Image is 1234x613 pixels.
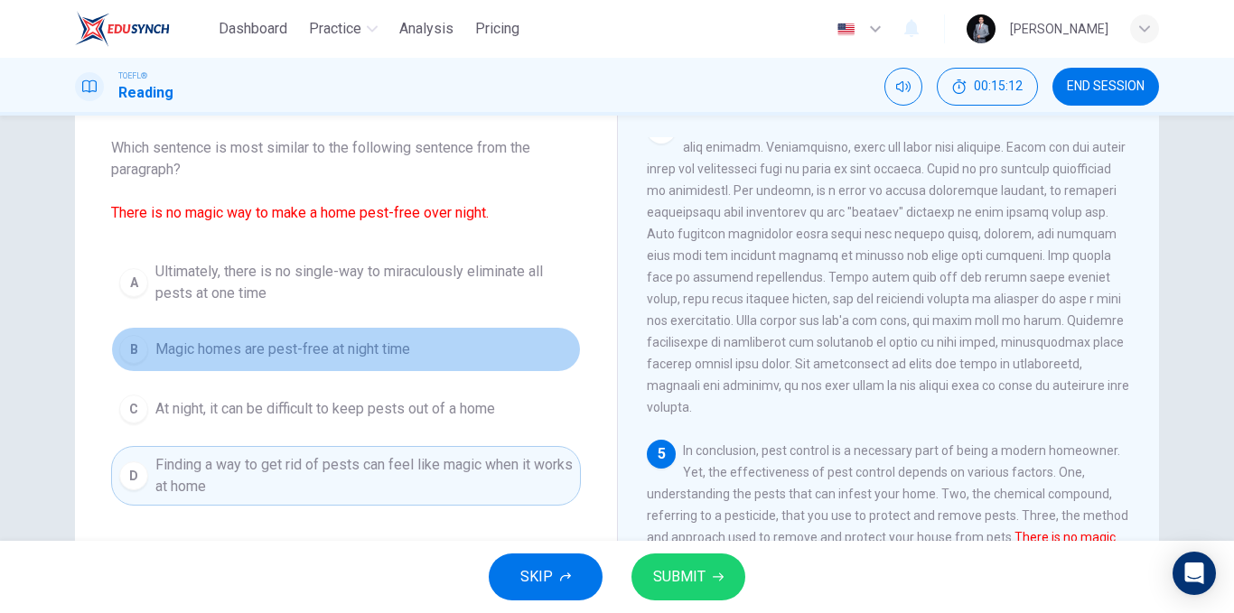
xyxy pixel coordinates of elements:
[647,440,676,469] div: 5
[489,553,603,600] button: SKIP
[119,268,148,297] div: A
[119,461,148,490] div: D
[75,11,170,47] img: EduSynch logo
[219,18,287,40] span: Dashboard
[118,82,173,104] h1: Reading
[309,18,361,40] span: Practice
[1067,79,1145,94] span: END SESSION
[111,446,581,506] button: DFinding a way to get rid of pests can feel like magic when it works at home
[967,14,996,43] img: Profile picture
[1052,68,1159,106] button: END SESSION
[399,18,453,40] span: Analysis
[155,339,410,360] span: Magic homes are pest-free at night time
[111,137,581,224] span: Which sentence is most similar to the following sentence from the paragraph?
[392,13,461,45] button: Analysis
[111,253,581,312] button: AUltimately, there is no single-way to miraculously eliminate all pests at one time
[211,13,294,45] button: Dashboard
[475,18,519,40] span: Pricing
[75,11,211,47] a: EduSynch logo
[468,13,527,45] button: Pricing
[520,564,553,590] span: SKIP
[111,386,581,432] button: CAt night, it can be difficult to keep pests out of a home
[118,70,147,82] span: TOEFL®
[653,564,706,590] span: SUBMIT
[155,454,573,497] span: Finding a way to get rid of pests can feel like magic when it works at home
[302,13,385,45] button: Practice
[937,68,1038,106] div: Hide
[974,79,1023,94] span: 00:15:12
[155,398,495,420] span: At night, it can be difficult to keep pests out of a home
[1010,18,1108,40] div: [PERSON_NAME]
[1173,552,1216,595] div: Open Intercom Messenger
[884,68,922,106] div: Mute
[835,23,857,36] img: en
[155,261,573,304] span: Ultimately, there is no single-way to miraculously eliminate all pests at one time
[937,68,1038,106] button: 00:15:12
[119,335,148,364] div: B
[119,395,148,423] div: C
[111,204,489,221] font: There is no magic way to make a home pest-free over night.
[111,327,581,372] button: BMagic homes are pest-free at night time
[631,553,745,600] button: SUBMIT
